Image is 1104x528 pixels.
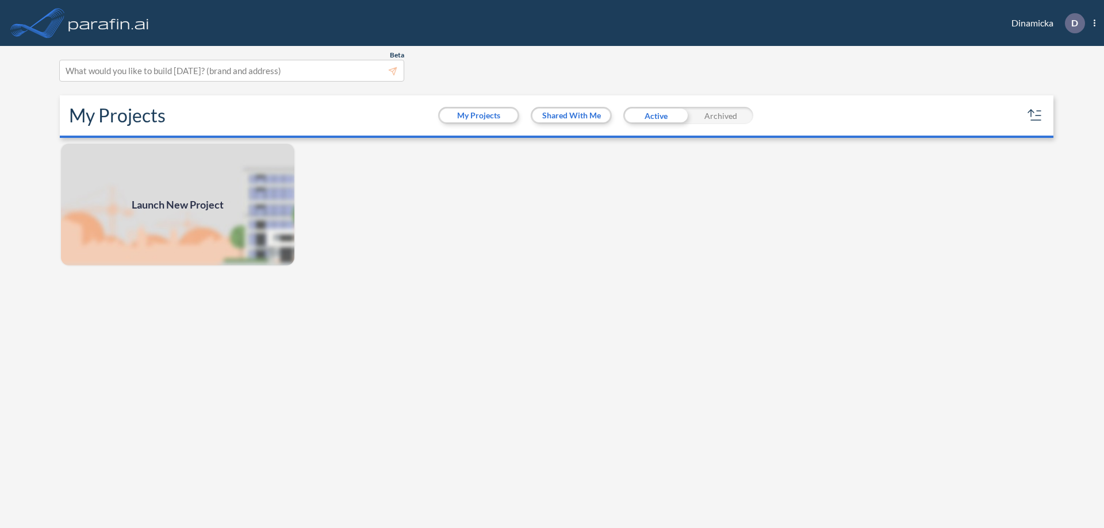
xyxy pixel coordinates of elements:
[1071,18,1078,28] p: D
[1026,106,1044,125] button: sort
[132,197,224,213] span: Launch New Project
[66,11,151,34] img: logo
[60,142,296,267] img: add
[60,142,296,267] a: Launch New Project
[440,109,517,122] button: My Projects
[69,105,166,126] h2: My Projects
[532,109,610,122] button: Shared With Me
[688,107,753,124] div: Archived
[390,51,404,60] span: Beta
[623,107,688,124] div: Active
[994,13,1095,33] div: Dinamicka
